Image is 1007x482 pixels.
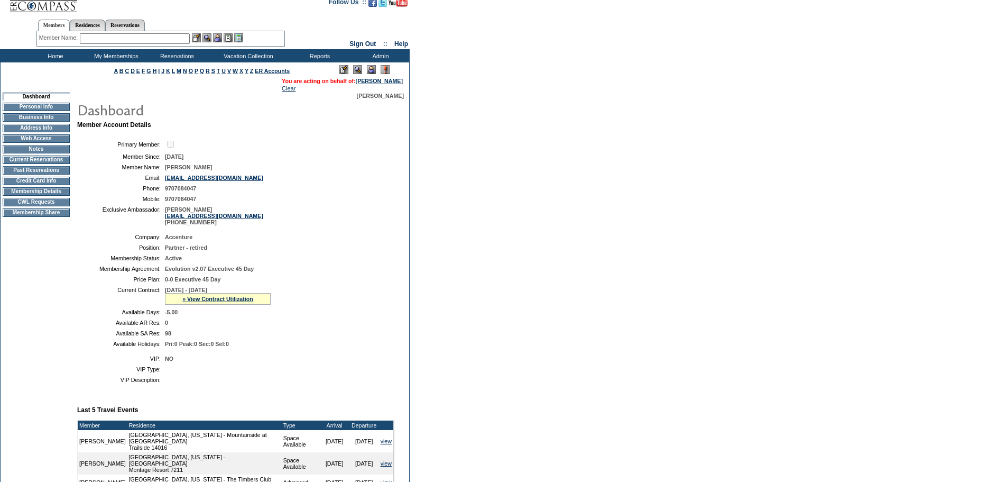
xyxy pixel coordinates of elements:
td: Dashboard [3,93,70,101]
td: Business Info [3,113,70,122]
span: -5.00 [165,309,178,315]
a: R [206,68,210,74]
td: Admin [349,49,410,62]
a: Follow us on Twitter [378,2,387,8]
td: Membership Agreement: [81,266,161,272]
a: view [381,460,392,467]
span: Pri:0 Peak:0 Sec:0 Sel:0 [165,341,229,347]
a: V [227,68,231,74]
span: NO [165,356,173,362]
td: Arrival [320,421,349,430]
td: Available Days: [81,309,161,315]
td: VIP Type: [81,366,161,372]
td: Credit Card Info [3,177,70,185]
a: M [177,68,181,74]
td: [DATE] [320,452,349,475]
a: [PERSON_NAME] [356,78,403,84]
td: Current Contract: [81,287,161,305]
td: Space Available [282,452,320,475]
td: Residence [127,421,282,430]
td: Primary Member: [81,139,161,149]
td: [DATE] [349,452,379,475]
td: Position: [81,244,161,251]
td: Home [24,49,85,62]
a: X [239,68,243,74]
span: [DATE] - [DATE] [165,287,207,293]
a: » View Contract Utilization [182,296,253,302]
a: Z [250,68,254,74]
td: Departure [349,421,379,430]
a: I [158,68,160,74]
div: Member Name: [39,33,80,42]
img: Impersonate [367,65,376,74]
a: ER Accounts [255,68,290,74]
td: Reservations [145,49,206,62]
td: My Memberships [85,49,145,62]
a: J [161,68,164,74]
a: [EMAIL_ADDRESS][DOMAIN_NAME] [165,175,263,181]
span: 0 [165,320,168,326]
td: Member Name: [81,164,161,170]
td: Personal Info [3,103,70,111]
b: Last 5 Travel Events [77,406,138,414]
a: Reservations [105,20,145,31]
img: Impersonate [213,33,222,42]
td: Price Plan: [81,276,161,283]
a: [EMAIL_ADDRESS][DOMAIN_NAME] [165,213,263,219]
span: Evolution v2.07 Executive 45 Day [165,266,254,272]
a: Residences [70,20,105,31]
a: B [119,68,124,74]
a: T [217,68,220,74]
span: [DATE] [165,153,183,160]
td: Member [78,421,127,430]
a: P [195,68,198,74]
td: [PERSON_NAME] [78,452,127,475]
a: Y [245,68,248,74]
td: Phone: [81,185,161,192]
a: D [131,68,135,74]
td: Available AR Res: [81,320,161,326]
td: VIP: [81,356,161,362]
a: Help [394,40,408,48]
a: Q [200,68,204,74]
a: view [381,438,392,444]
span: 9707084047 [165,185,196,192]
a: W [233,68,238,74]
span: [PERSON_NAME] [165,164,212,170]
span: :: [383,40,387,48]
td: CWL Requests [3,198,70,206]
a: S [211,68,215,74]
td: [GEOGRAPHIC_DATA], [US_STATE] - [GEOGRAPHIC_DATA] Montage Resort 7211 [127,452,282,475]
td: VIP Description: [81,377,161,383]
img: Reservations [224,33,233,42]
a: H [153,68,157,74]
a: Clear [282,85,295,92]
img: b_edit.gif [192,33,201,42]
td: Address Info [3,124,70,132]
td: [DATE] [349,430,379,452]
td: Member Since: [81,153,161,160]
td: [DATE] [320,430,349,452]
td: Available SA Res: [81,330,161,337]
td: Company: [81,234,161,240]
td: Past Reservations [3,166,70,175]
span: You are acting on behalf of: [282,78,403,84]
a: K [166,68,170,74]
td: Vacation Collection [206,49,288,62]
td: Exclusive Ambassador: [81,206,161,225]
a: Sign Out [349,40,376,48]
td: Current Reservations [3,156,70,164]
td: Type [282,421,320,430]
td: Membership Share [3,208,70,217]
span: Accenture [165,234,192,240]
td: Membership Details [3,187,70,196]
img: View Mode [353,65,362,74]
b: Member Account Details [77,121,151,129]
td: Reports [288,49,349,62]
span: [PERSON_NAME] [357,93,404,99]
a: N [183,68,187,74]
a: U [221,68,226,74]
td: Web Access [3,134,70,143]
td: [GEOGRAPHIC_DATA], [US_STATE] - Mountainside at [GEOGRAPHIC_DATA] Trailside 14016 [127,430,282,452]
img: Log Concern/Member Elevation [381,65,390,74]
